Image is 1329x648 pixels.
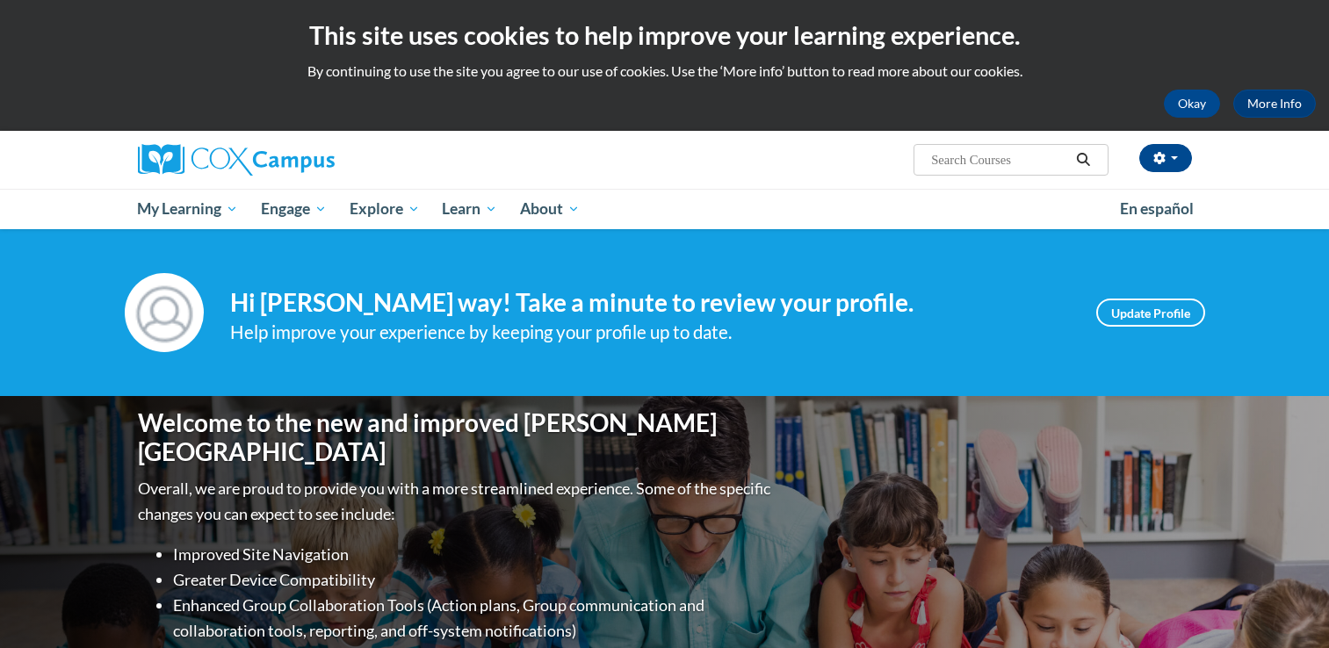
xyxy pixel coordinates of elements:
[1120,199,1194,218] span: En español
[230,288,1070,318] h4: Hi [PERSON_NAME] way! Take a minute to review your profile.
[137,198,238,220] span: My Learning
[138,476,775,527] p: Overall, we are proud to provide you with a more streamlined experience. Some of the specific cha...
[1139,144,1192,172] button: Account Settings
[173,542,775,567] li: Improved Site Navigation
[509,189,591,229] a: About
[1164,90,1220,118] button: Okay
[13,18,1316,53] h2: This site uses cookies to help improve your learning experience.
[138,144,472,176] a: Cox Campus
[1259,578,1315,634] iframe: Button to launch messaging window
[173,567,775,593] li: Greater Device Compatibility
[1233,90,1316,118] a: More Info
[338,189,431,229] a: Explore
[230,318,1070,347] div: Help improve your experience by keeping your profile up to date.
[1070,149,1096,170] button: Search
[138,408,775,467] h1: Welcome to the new and improved [PERSON_NAME][GEOGRAPHIC_DATA]
[1096,299,1205,327] a: Update Profile
[125,273,204,352] img: Profile Image
[350,198,420,220] span: Explore
[442,198,497,220] span: Learn
[1109,191,1205,227] a: En español
[173,593,775,644] li: Enhanced Group Collaboration Tools (Action plans, Group communication and collaboration tools, re...
[520,198,580,220] span: About
[138,144,335,176] img: Cox Campus
[249,189,338,229] a: Engage
[112,189,1218,229] div: Main menu
[261,198,327,220] span: Engage
[126,189,250,229] a: My Learning
[430,189,509,229] a: Learn
[929,149,1070,170] input: Search Courses
[13,61,1316,81] p: By continuing to use the site you agree to our use of cookies. Use the ‘More info’ button to read...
